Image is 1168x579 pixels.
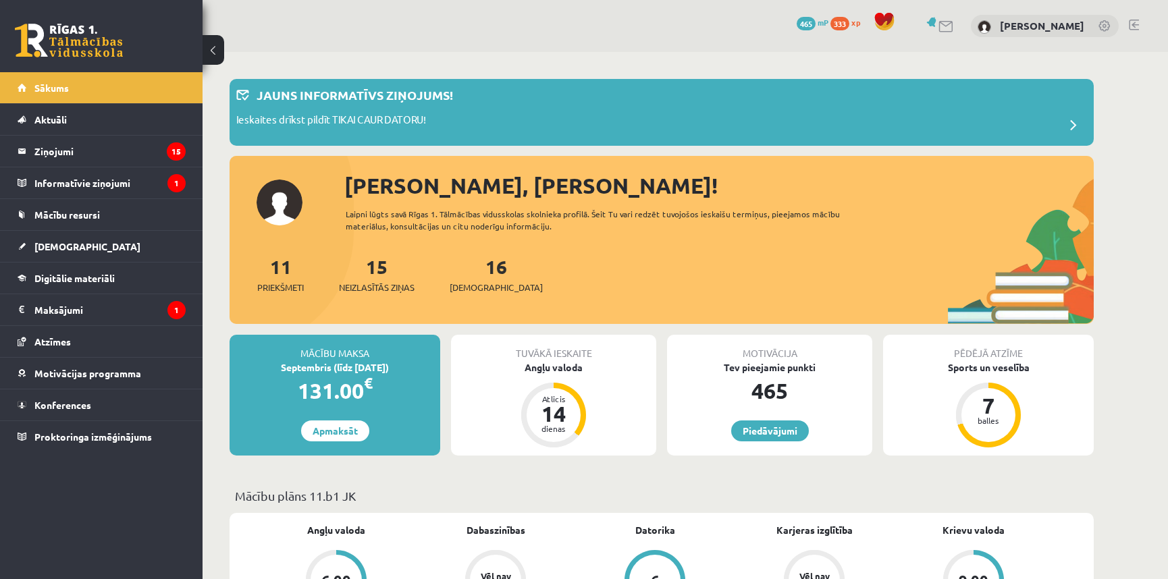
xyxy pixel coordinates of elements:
div: 7 [968,395,1009,416]
span: Konferences [34,399,91,411]
legend: Ziņojumi [34,136,186,167]
span: Sākums [34,82,69,94]
span: [DEMOGRAPHIC_DATA] [34,240,140,252]
div: Atlicis [533,395,574,403]
a: Motivācijas programma [18,358,186,389]
span: Priekšmeti [257,281,304,294]
div: Septembris (līdz [DATE]) [230,360,440,375]
a: Digitālie materiāli [18,263,186,294]
a: Karjeras izglītība [776,523,853,537]
div: balles [968,416,1009,424]
div: Tev pieejamie punkti [667,360,872,375]
a: Aktuāli [18,104,186,135]
a: Angļu valoda [307,523,365,537]
a: Konferences [18,389,186,420]
span: mP [818,17,828,28]
a: Maksājumi1 [18,294,186,325]
a: Piedāvājumi [731,420,809,441]
a: Datorika [635,523,675,537]
a: Jauns informatīvs ziņojums! Ieskaites drīkst pildīt TIKAI CAUR DATORU! [236,86,1087,139]
a: 333 xp [830,17,867,28]
a: 16[DEMOGRAPHIC_DATA] [450,254,543,294]
div: 465 [667,375,872,407]
div: Mācību maksa [230,335,440,360]
span: Motivācijas programma [34,367,141,379]
a: Sākums [18,72,186,103]
div: [PERSON_NAME], [PERSON_NAME]! [344,169,1094,202]
legend: Informatīvie ziņojumi [34,167,186,198]
a: 465 mP [797,17,828,28]
a: Informatīvie ziņojumi1 [18,167,186,198]
span: Proktoringa izmēģinājums [34,431,152,443]
a: Krievu valoda [943,523,1005,537]
span: Neizlasītās ziņas [339,281,415,294]
div: Sports un veselība [883,360,1094,375]
a: Sports un veselība 7 balles [883,360,1094,449]
span: € [364,373,373,393]
a: Ziņojumi15 [18,136,186,167]
a: Apmaksāt [301,420,369,441]
span: Mācību resursi [34,209,100,221]
a: 11Priekšmeti [257,254,304,294]
p: Ieskaites drīkst pildīt TIKAI CAUR DATORU! [236,112,426,131]
span: Digitālie materiāli [34,272,115,284]
span: Aktuāli [34,113,67,126]
a: Mācību resursi [18,199,186,230]
div: dienas [533,424,574,433]
a: 15Neizlasītās ziņas [339,254,415,294]
a: Proktoringa izmēģinājums [18,421,186,452]
i: 1 [167,174,186,192]
legend: Maksājumi [34,294,186,325]
span: Atzīmes [34,335,71,348]
a: Rīgas 1. Tālmācības vidusskola [15,24,123,57]
p: Mācību plāns 11.b1 JK [235,487,1088,505]
a: [DEMOGRAPHIC_DATA] [18,231,186,262]
div: Angļu valoda [451,360,656,375]
div: 131.00 [230,375,440,407]
span: xp [851,17,860,28]
a: [PERSON_NAME] [1000,19,1084,32]
div: Laipni lūgts savā Rīgas 1. Tālmācības vidusskolas skolnieka profilā. Šeit Tu vari redzēt tuvojošo... [346,208,864,232]
div: Pēdējā atzīme [883,335,1094,360]
span: 465 [797,17,816,30]
a: Atzīmes [18,326,186,357]
a: Angļu valoda Atlicis 14 dienas [451,360,656,449]
div: 14 [533,403,574,424]
p: Jauns informatīvs ziņojums! [257,86,453,104]
div: Motivācija [667,335,872,360]
i: 1 [167,301,186,319]
img: Kristina Ishchenko [978,20,991,34]
i: 15 [167,142,186,161]
div: Tuvākā ieskaite [451,335,656,360]
span: [DEMOGRAPHIC_DATA] [450,281,543,294]
a: Dabaszinības [467,523,525,537]
span: 333 [830,17,849,30]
